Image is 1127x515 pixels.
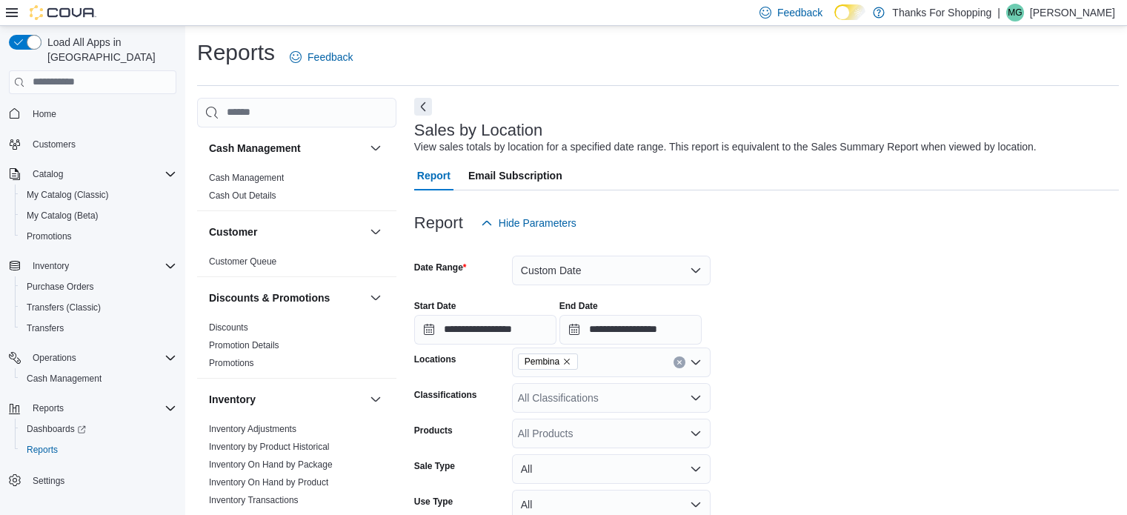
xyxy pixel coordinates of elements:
[414,353,456,365] label: Locations
[33,108,56,120] span: Home
[209,392,256,407] h3: Inventory
[209,290,330,305] h3: Discounts & Promotions
[414,262,467,273] label: Date Range
[15,226,182,247] button: Promotions
[209,459,333,470] a: Inventory On Hand by Package
[525,354,559,369] span: Pembina
[21,441,64,459] a: Reports
[27,135,176,153] span: Customers
[414,122,543,139] h3: Sales by Location
[27,104,176,123] span: Home
[209,290,364,305] button: Discounts & Promotions
[674,356,685,368] button: Clear input
[197,319,396,378] div: Discounts & Promotions
[209,172,284,184] span: Cash Management
[15,297,182,318] button: Transfers (Classic)
[690,428,702,439] button: Open list of options
[21,441,176,459] span: Reports
[209,358,254,368] a: Promotions
[27,349,82,367] button: Operations
[414,496,453,508] label: Use Type
[414,98,432,116] button: Next
[209,442,330,452] a: Inventory by Product Historical
[1006,4,1024,21] div: Mac Gillis
[33,168,63,180] span: Catalog
[209,477,328,488] a: Inventory On Hand by Product
[512,256,711,285] button: Custom Date
[559,315,702,345] input: Press the down key to open a popover containing a calendar.
[41,35,176,64] span: Load All Apps in [GEOGRAPHIC_DATA]
[284,42,359,72] a: Feedback
[27,230,72,242] span: Promotions
[33,402,64,414] span: Reports
[3,256,182,276] button: Inventory
[367,391,385,408] button: Inventory
[27,165,176,183] span: Catalog
[414,300,456,312] label: Start Date
[690,356,702,368] button: Open list of options
[21,227,176,245] span: Promotions
[33,352,76,364] span: Operations
[21,370,176,388] span: Cash Management
[27,257,75,275] button: Inventory
[209,256,276,268] span: Customer Queue
[30,5,96,20] img: Cova
[15,419,182,439] a: Dashboards
[414,425,453,436] label: Products
[21,207,176,225] span: My Catalog (Beta)
[27,105,62,123] a: Home
[209,225,257,239] h3: Customer
[27,322,64,334] span: Transfers
[209,256,276,267] a: Customer Queue
[414,389,477,401] label: Classifications
[21,186,176,204] span: My Catalog (Classic)
[27,444,58,456] span: Reports
[209,173,284,183] a: Cash Management
[21,207,104,225] a: My Catalog (Beta)
[209,357,254,369] span: Promotions
[21,420,176,438] span: Dashboards
[3,103,182,124] button: Home
[468,161,562,190] span: Email Subscription
[834,4,865,20] input: Dark Mode
[414,315,556,345] input: Press the down key to open a popover containing a calendar.
[209,141,301,156] h3: Cash Management
[15,318,182,339] button: Transfers
[27,210,99,222] span: My Catalog (Beta)
[27,471,176,489] span: Settings
[27,472,70,490] a: Settings
[27,136,82,153] a: Customers
[21,299,176,316] span: Transfers (Classic)
[209,494,299,506] span: Inventory Transactions
[21,278,176,296] span: Purchase Orders
[27,257,176,275] span: Inventory
[15,276,182,297] button: Purchase Orders
[27,423,86,435] span: Dashboards
[414,139,1037,155] div: View sales totals by location for a specified date range. This report is equivalent to the Sales ...
[209,495,299,505] a: Inventory Transactions
[27,189,109,201] span: My Catalog (Classic)
[1008,4,1022,21] span: MG
[3,469,182,491] button: Settings
[3,164,182,185] button: Catalog
[3,133,182,155] button: Customers
[15,368,182,389] button: Cash Management
[21,370,107,388] a: Cash Management
[15,205,182,226] button: My Catalog (Beta)
[414,214,463,232] h3: Report
[1030,4,1115,21] p: [PERSON_NAME]
[21,420,92,438] a: Dashboards
[512,454,711,484] button: All
[209,190,276,201] a: Cash Out Details
[997,4,1000,21] p: |
[3,398,182,419] button: Reports
[197,169,396,210] div: Cash Management
[209,423,296,435] span: Inventory Adjustments
[27,302,101,313] span: Transfers (Classic)
[21,319,70,337] a: Transfers
[209,441,330,453] span: Inventory by Product Historical
[197,38,275,67] h1: Reports
[21,227,78,245] a: Promotions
